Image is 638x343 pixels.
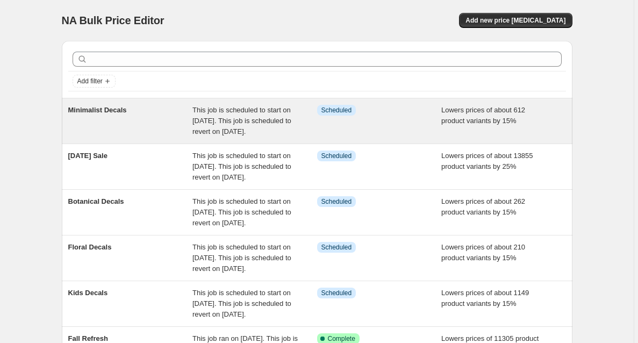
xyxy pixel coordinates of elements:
[192,197,291,227] span: This job is scheduled to start on [DATE]. This job is scheduled to revert on [DATE].
[441,243,525,262] span: Lowers prices of about 210 product variants by 15%
[68,289,108,297] span: Kids Decals
[321,289,352,297] span: Scheduled
[321,243,352,252] span: Scheduled
[459,13,572,28] button: Add new price [MEDICAL_DATA]
[73,75,116,88] button: Add filter
[321,152,352,160] span: Scheduled
[62,15,164,26] span: NA Bulk Price Editor
[77,77,103,85] span: Add filter
[441,289,529,308] span: Lowers prices of about 1149 product variants by 15%
[192,106,291,135] span: This job is scheduled to start on [DATE]. This job is scheduled to revert on [DATE].
[321,197,352,206] span: Scheduled
[68,152,107,160] span: [DATE] Sale
[68,243,112,251] span: Floral Decals
[192,289,291,318] span: This job is scheduled to start on [DATE]. This job is scheduled to revert on [DATE].
[328,334,355,343] span: Complete
[321,106,352,115] span: Scheduled
[68,106,127,114] span: Minimalist Decals
[192,152,291,181] span: This job is scheduled to start on [DATE]. This job is scheduled to revert on [DATE].
[441,106,525,125] span: Lowers prices of about 612 product variants by 15%
[68,197,124,205] span: Botanical Decals
[465,16,565,25] span: Add new price [MEDICAL_DATA]
[441,152,533,170] span: Lowers prices of about 13855 product variants by 25%
[68,334,108,342] span: Fall Refresh
[441,197,525,216] span: Lowers prices of about 262 product variants by 15%
[192,243,291,273] span: This job is scheduled to start on [DATE]. This job is scheduled to revert on [DATE].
